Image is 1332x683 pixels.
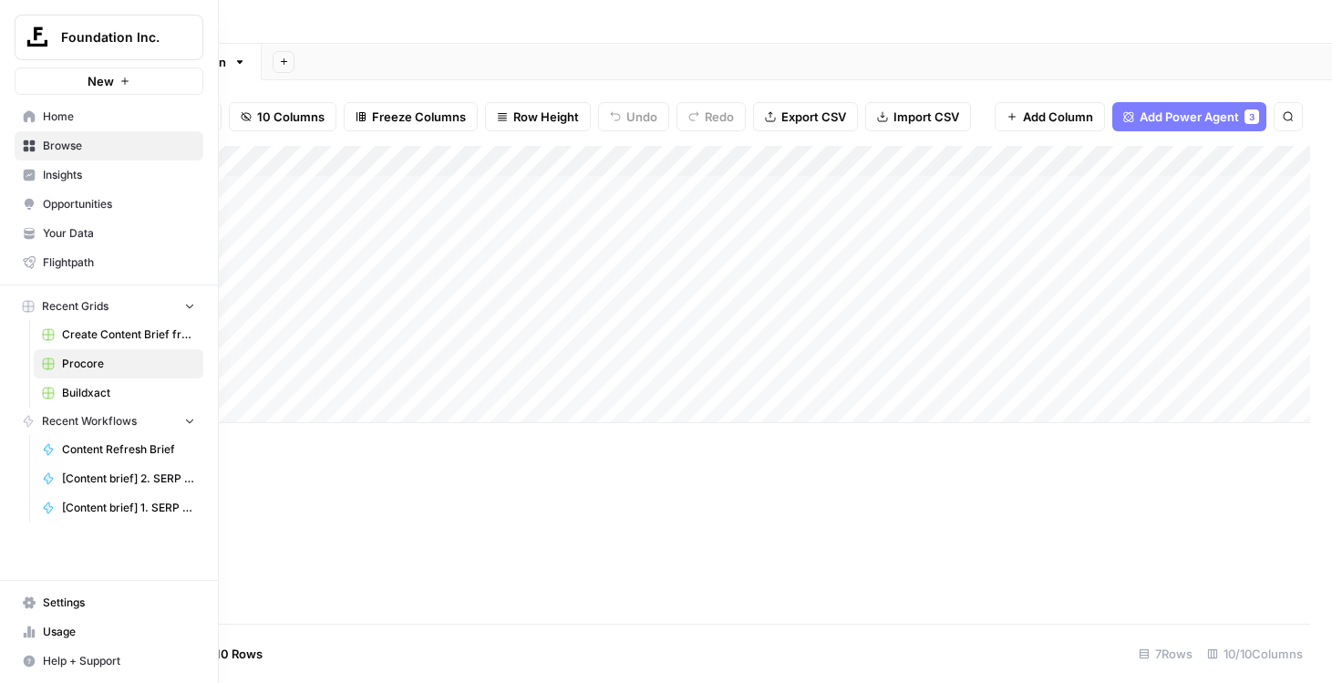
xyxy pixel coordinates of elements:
[372,108,466,126] span: Freeze Columns
[344,102,478,131] button: Freeze Columns
[705,108,734,126] span: Redo
[781,108,846,126] span: Export CSV
[34,435,203,464] a: Content Refresh Brief
[34,349,203,378] a: Procore
[88,72,114,90] span: New
[626,108,657,126] span: Undo
[42,413,137,429] span: Recent Workflows
[15,617,203,647] a: Usage
[676,102,746,131] button: Redo
[61,28,171,47] span: Foundation Inc.
[1244,109,1259,124] div: 3
[865,102,971,131] button: Import CSV
[43,653,195,669] span: Help + Support
[893,108,959,126] span: Import CSV
[229,102,336,131] button: 10 Columns
[34,464,203,493] a: [Content brief] 2. SERP to Brief
[43,196,195,212] span: Opportunities
[1112,102,1266,131] button: Add Power Agent3
[62,500,195,516] span: [Content brief] 1. SERP Research
[1200,639,1310,668] div: 10/10 Columns
[753,102,858,131] button: Export CSV
[15,408,203,435] button: Recent Workflows
[43,595,195,611] span: Settings
[15,588,203,617] a: Settings
[257,108,325,126] span: 10 Columns
[34,493,203,523] a: [Content brief] 1. SERP Research
[15,190,203,219] a: Opportunities
[43,624,195,640] span: Usage
[15,67,203,95] button: New
[1140,108,1239,126] span: Add Power Agent
[62,356,195,372] span: Procore
[62,441,195,458] span: Content Refresh Brief
[1131,639,1200,668] div: 7 Rows
[15,131,203,160] a: Browse
[1249,109,1255,124] span: 3
[15,160,203,190] a: Insights
[15,102,203,131] a: Home
[62,471,195,487] span: [Content brief] 2. SERP to Brief
[190,645,263,663] span: Add 10 Rows
[43,109,195,125] span: Home
[21,21,54,54] img: Foundation Inc. Logo
[43,167,195,183] span: Insights
[43,254,195,271] span: Flightpath
[15,647,203,676] button: Help + Support
[485,102,591,131] button: Row Height
[43,138,195,154] span: Browse
[62,326,195,343] span: Create Content Brief from Keyword - Fork Grid
[1023,108,1093,126] span: Add Column
[34,378,203,408] a: Buildxact
[598,102,669,131] button: Undo
[15,248,203,277] a: Flightpath
[15,15,203,60] button: Workspace: Foundation Inc.
[62,385,195,401] span: Buildxact
[15,293,203,320] button: Recent Grids
[995,102,1105,131] button: Add Column
[42,298,108,315] span: Recent Grids
[43,225,195,242] span: Your Data
[15,219,203,248] a: Your Data
[34,320,203,349] a: Create Content Brief from Keyword - Fork Grid
[513,108,579,126] span: Row Height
